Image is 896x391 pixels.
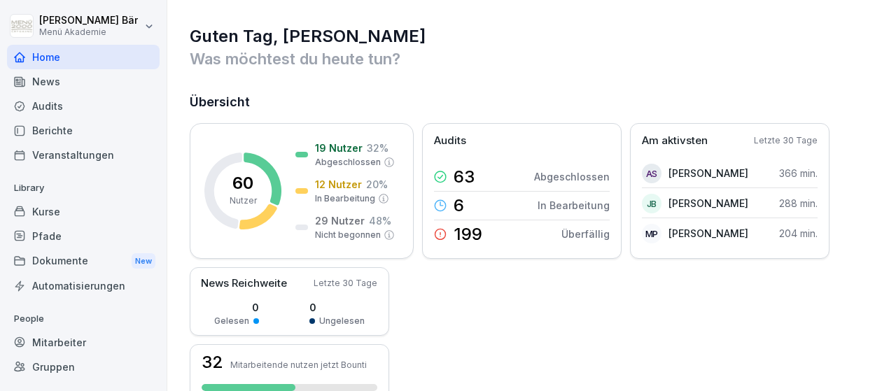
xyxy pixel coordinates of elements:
p: Am aktivsten [642,133,708,149]
a: Mitarbeiter [7,330,160,355]
p: 20 % [366,177,388,192]
a: Automatisierungen [7,273,160,298]
a: Home [7,45,160,69]
a: Pfade [7,224,160,248]
p: 288 min. [779,196,818,211]
h1: Guten Tag, [PERSON_NAME] [190,25,875,48]
p: Letzte 30 Tage [314,277,377,290]
p: In Bearbeitung [315,192,375,205]
p: Abgeschlossen [315,156,381,169]
p: [PERSON_NAME] [668,196,748,211]
p: Gelesen [214,315,249,327]
div: New [132,253,155,269]
p: 48 % [369,213,391,228]
p: Was möchtest du heute tun? [190,48,875,70]
div: AS [642,164,661,183]
p: [PERSON_NAME] [668,226,748,241]
p: 6 [454,197,464,214]
p: [PERSON_NAME] Bär [39,15,138,27]
p: People [7,308,160,330]
p: 19 Nutzer [315,141,363,155]
div: Dokumente [7,248,160,274]
a: Kurse [7,199,160,224]
p: Library [7,177,160,199]
p: 366 min. [779,166,818,180]
a: Audits [7,94,160,118]
p: Audits [434,133,466,149]
a: Veranstaltungen [7,143,160,167]
p: [PERSON_NAME] [668,166,748,180]
p: 60 [232,175,253,192]
p: Menü Akademie [39,27,138,37]
div: JB [642,194,661,213]
a: Gruppen [7,355,160,379]
p: News Reichweite [201,276,287,292]
a: News [7,69,160,94]
p: Nicht begonnen [315,229,381,241]
p: 204 min. [779,226,818,241]
h2: Übersicht [190,92,875,112]
p: 0 [309,300,365,315]
p: 63 [454,169,475,185]
p: 12 Nutzer [315,177,362,192]
p: 29 Nutzer [315,213,365,228]
a: DokumenteNew [7,248,160,274]
p: Ungelesen [319,315,365,327]
p: 199 [454,226,482,243]
p: Mitarbeitende nutzen jetzt Bounti [230,360,367,370]
p: 0 [214,300,259,315]
p: Letzte 30 Tage [754,134,818,147]
p: Überfällig [561,227,610,241]
p: In Bearbeitung [538,198,610,213]
a: Berichte [7,118,160,143]
p: Nutzer [230,194,257,207]
div: MP [642,224,661,243]
h3: 32 [202,354,223,371]
p: 32 % [367,141,388,155]
p: Abgeschlossen [534,169,610,184]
